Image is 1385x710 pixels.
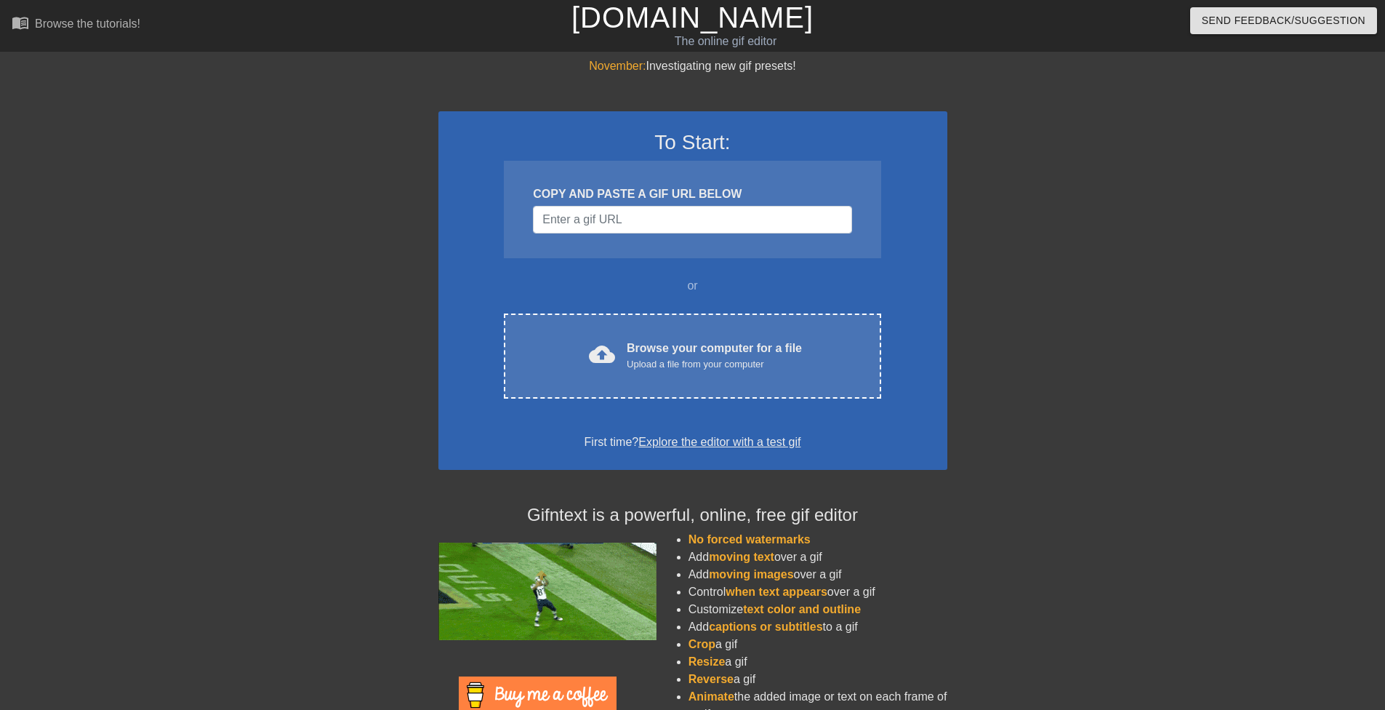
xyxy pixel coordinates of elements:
span: when text appears [726,586,827,598]
span: captions or subtitles [709,621,822,633]
span: Crop [689,638,715,650]
span: moving text [709,551,774,563]
div: The online gif editor [469,33,982,50]
div: First time? [457,434,928,451]
div: or [476,277,910,295]
div: Investigating new gif presets! [438,57,947,75]
div: Upload a file from your computer [627,357,802,372]
span: Animate [689,690,734,703]
li: Customize [689,601,947,618]
li: a gif [689,671,947,688]
a: Explore the editor with a test gif [638,436,800,448]
span: Send Feedback/Suggestion [1202,12,1365,30]
span: Reverse [689,673,734,685]
a: Browse the tutorials! [12,14,140,36]
h4: Gifntext is a powerful, online, free gif editor [438,505,947,526]
button: Send Feedback/Suggestion [1190,7,1377,34]
a: [DOMAIN_NAME] [571,1,814,33]
li: Add over a gif [689,566,947,583]
div: Browse your computer for a file [627,340,802,372]
span: November: [589,60,646,72]
span: text color and outline [743,603,861,615]
span: cloud_upload [589,341,615,367]
li: Add over a gif [689,549,947,566]
h3: To Start: [457,130,928,155]
span: No forced watermarks [689,533,811,546]
li: a gif [689,636,947,653]
li: a gif [689,653,947,671]
div: Browse the tutorials! [35,17,140,30]
li: Control over a gif [689,583,947,601]
span: menu_book [12,14,29,31]
span: moving images [709,568,793,581]
div: COPY AND PASTE A GIF URL BELOW [533,186,851,203]
span: Resize [689,655,726,668]
img: football_small.gif [438,543,657,640]
input: Username [533,206,851,234]
li: Add to a gif [689,618,947,636]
